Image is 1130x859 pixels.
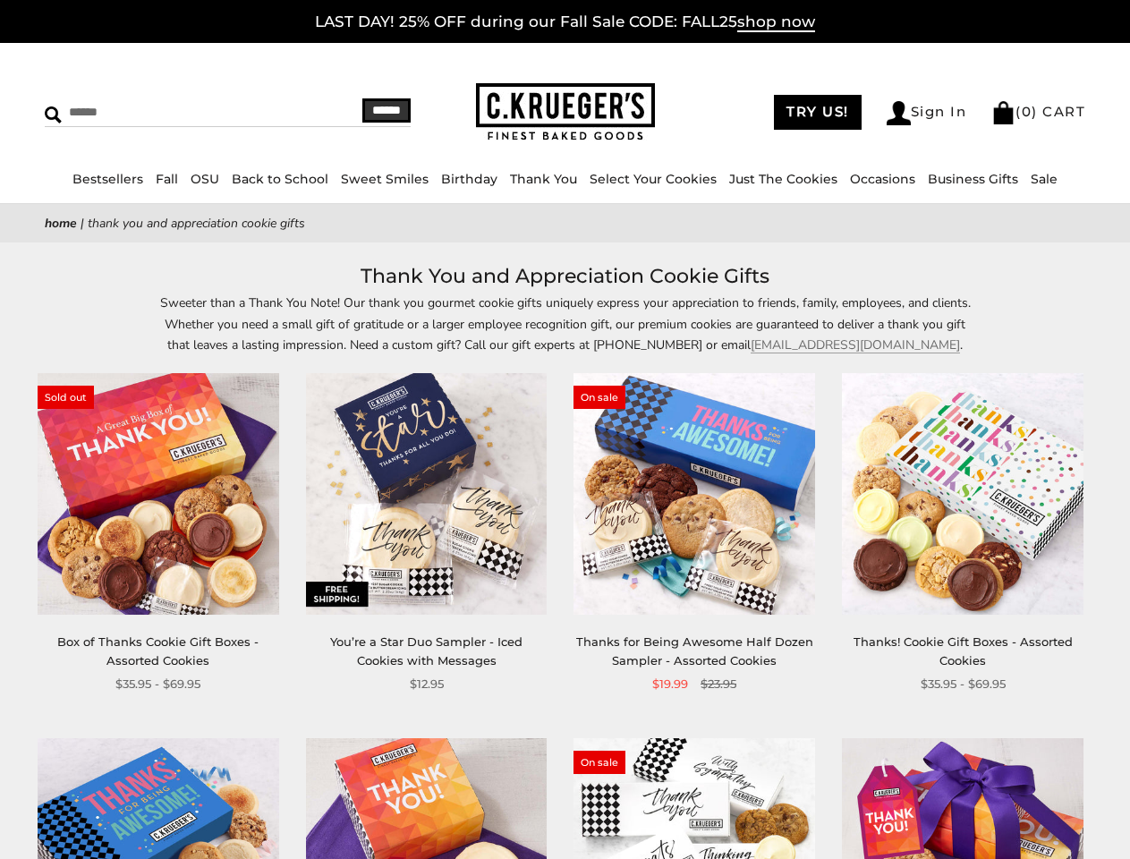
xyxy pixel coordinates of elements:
a: OSU [191,171,219,187]
a: You’re a Star Duo Sampler - Iced Cookies with Messages [330,634,523,668]
a: TRY US! [774,95,862,130]
a: Fall [156,171,178,187]
span: 0 [1022,103,1032,120]
a: Occasions [850,171,915,187]
a: LAST DAY! 25% OFF during our Fall Sale CODE: FALL25shop now [315,13,815,32]
a: Select Your Cookies [590,171,717,187]
a: Just The Cookies [729,171,837,187]
span: On sale [573,386,625,409]
a: Sweet Smiles [341,171,429,187]
p: Sweeter than a Thank You Note! Our thank you gourmet cookie gifts uniquely express your appreciat... [154,293,977,354]
span: | [81,215,84,232]
a: Thanks! Cookie Gift Boxes - Assorted Cookies [854,634,1073,668]
nav: breadcrumbs [45,213,1085,234]
span: $12.95 [410,675,444,693]
span: $23.95 [701,675,736,693]
a: Home [45,215,77,232]
span: Thank You and Appreciation Cookie Gifts [88,215,305,232]
a: Business Gifts [928,171,1018,187]
a: [EMAIL_ADDRESS][DOMAIN_NAME] [751,336,960,353]
input: Search [45,98,283,126]
span: $19.99 [652,675,688,693]
img: Thanks for Being Awesome Half Dozen Sampler - Assorted Cookies [573,373,815,615]
img: Box of Thanks Cookie Gift Boxes - Assorted Cookies [38,373,279,615]
a: Thank You [510,171,577,187]
img: Thanks! Cookie Gift Boxes - Assorted Cookies [842,373,1083,615]
img: Search [45,106,62,123]
a: Bestsellers [72,171,143,187]
img: Account [887,101,911,125]
a: Thanks for Being Awesome Half Dozen Sampler - Assorted Cookies [576,634,813,668]
span: $35.95 - $69.95 [115,675,200,693]
img: You’re a Star Duo Sampler - Iced Cookies with Messages [306,373,548,615]
span: shop now [737,13,815,32]
iframe: Sign Up via Text for Offers [14,791,185,845]
a: Box of Thanks Cookie Gift Boxes - Assorted Cookies [57,634,259,668]
a: Back to School [232,171,328,187]
img: Bag [991,101,1015,124]
a: Birthday [441,171,497,187]
span: $35.95 - $69.95 [921,675,1006,693]
h1: Thank You and Appreciation Cookie Gifts [72,260,1058,293]
a: (0) CART [991,103,1085,120]
img: C.KRUEGER'S [476,83,655,141]
a: Sale [1031,171,1058,187]
a: Sign In [887,101,967,125]
span: Sold out [38,386,94,409]
span: On sale [573,751,625,774]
